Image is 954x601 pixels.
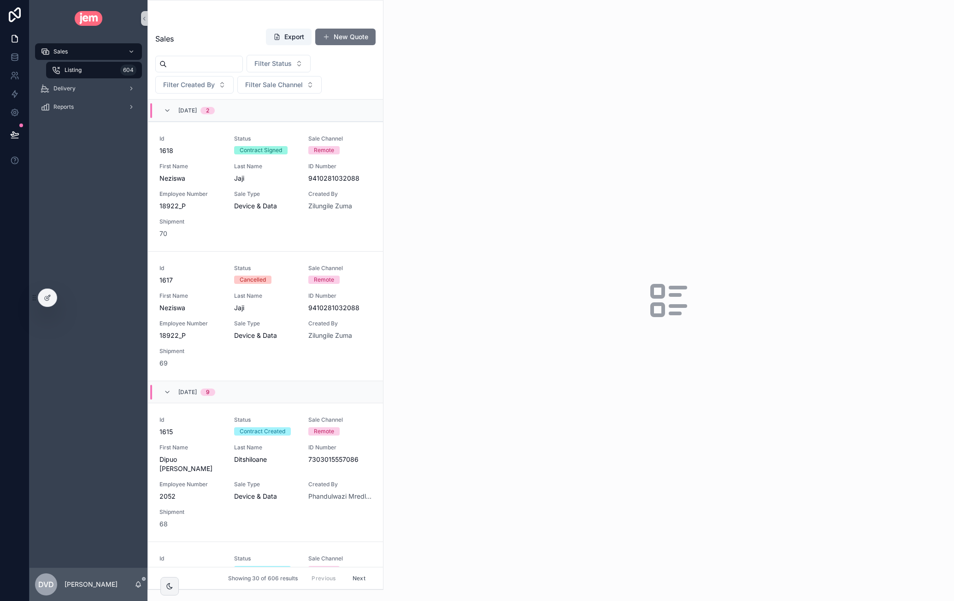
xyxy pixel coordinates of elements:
[163,80,215,89] span: Filter Created By
[159,218,223,225] span: Shipment
[314,566,334,574] div: Remote
[206,389,210,396] div: 9
[159,359,168,368] a: 69
[314,427,334,436] div: Remote
[148,122,383,251] a: Id1618StatusContract SignedSale ChannelRemoteFirst NameNeziswaLast NameJajiID Number9410281032088...
[234,201,298,211] span: Device & Data
[308,444,372,451] span: ID Number
[159,320,223,327] span: Employee Number
[35,99,142,115] a: Reports
[308,201,352,211] a: Zilungile Zuma
[159,190,223,198] span: Employee Number
[240,276,266,284] div: Cancelled
[308,481,372,488] span: Created By
[315,29,376,45] button: New Quote
[159,229,167,238] a: 70
[38,579,54,590] span: Dvd
[159,303,223,312] span: Neziswa
[234,492,298,501] span: Device & Data
[234,331,298,340] span: Device & Data
[159,201,223,211] span: 18922_P
[254,59,292,68] span: Filter Status
[206,107,209,114] div: 2
[314,276,334,284] div: Remote
[159,427,223,436] span: 1615
[234,555,298,562] span: Status
[159,265,223,272] span: Id
[148,251,383,381] a: Id1617StatusCancelledSale ChannelRemoteFirst NameNeziswaLast NameJajiID Number9410281032088Employ...
[308,265,372,272] span: Sale Channel
[65,580,118,589] p: [PERSON_NAME]
[159,163,223,170] span: First Name
[234,444,298,451] span: Last Name
[245,80,303,89] span: Filter Sale Channel
[308,320,372,327] span: Created By
[234,455,298,464] span: Ditshiloane
[159,566,223,575] span: 1614
[234,163,298,170] span: Last Name
[308,190,372,198] span: Created By
[346,571,372,585] button: Next
[75,11,103,26] img: App logo
[159,508,223,516] span: Shipment
[159,276,223,285] span: 1617
[159,416,223,424] span: Id
[240,146,282,154] div: Contract Signed
[234,265,298,272] span: Status
[234,174,298,183] span: Jaji
[155,33,174,44] span: Sales
[237,76,322,94] button: Select Button
[240,427,285,436] div: Contract Created
[234,190,298,198] span: Sale Type
[240,566,285,574] div: Contract Created
[35,80,142,97] a: Delivery
[159,455,223,473] span: Dipuo [PERSON_NAME]
[53,103,74,111] span: Reports
[234,135,298,142] span: Status
[148,403,383,542] a: Id1615StatusContract CreatedSale ChannelRemoteFirst NameDipuo [PERSON_NAME]Last NameDitshiloaneID...
[266,29,312,45] button: Export
[308,416,372,424] span: Sale Channel
[46,62,142,78] a: Listing604
[29,37,147,127] div: scrollable content
[234,481,298,488] span: Sale Type
[159,331,223,340] span: 18922_P
[308,555,372,562] span: Sale Channel
[234,416,298,424] span: Status
[228,575,298,582] span: Showing 30 of 606 results
[308,492,372,501] a: Phandulwazi Mredlana
[159,146,223,155] span: 1618
[53,85,76,92] span: Delivery
[308,163,372,170] span: ID Number
[308,174,372,183] span: 9410281032088
[159,348,223,355] span: Shipment
[178,389,197,396] span: [DATE]
[308,135,372,142] span: Sale Channel
[155,76,234,94] button: Select Button
[159,519,168,529] a: 68
[120,65,136,76] div: 604
[178,107,197,114] span: [DATE]
[35,43,142,60] a: Sales
[308,331,352,340] a: Zilungile Zuma
[159,444,223,451] span: First Name
[159,492,223,501] span: 2052
[308,303,372,312] span: 9410281032088
[159,481,223,488] span: Employee Number
[65,66,82,74] span: Listing
[308,292,372,300] span: ID Number
[159,174,223,183] span: Neziswa
[308,455,372,464] span: 7303015557086
[314,146,334,154] div: Remote
[159,292,223,300] span: First Name
[234,292,298,300] span: Last Name
[234,303,298,312] span: Jaji
[53,48,68,55] span: Sales
[234,320,298,327] span: Sale Type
